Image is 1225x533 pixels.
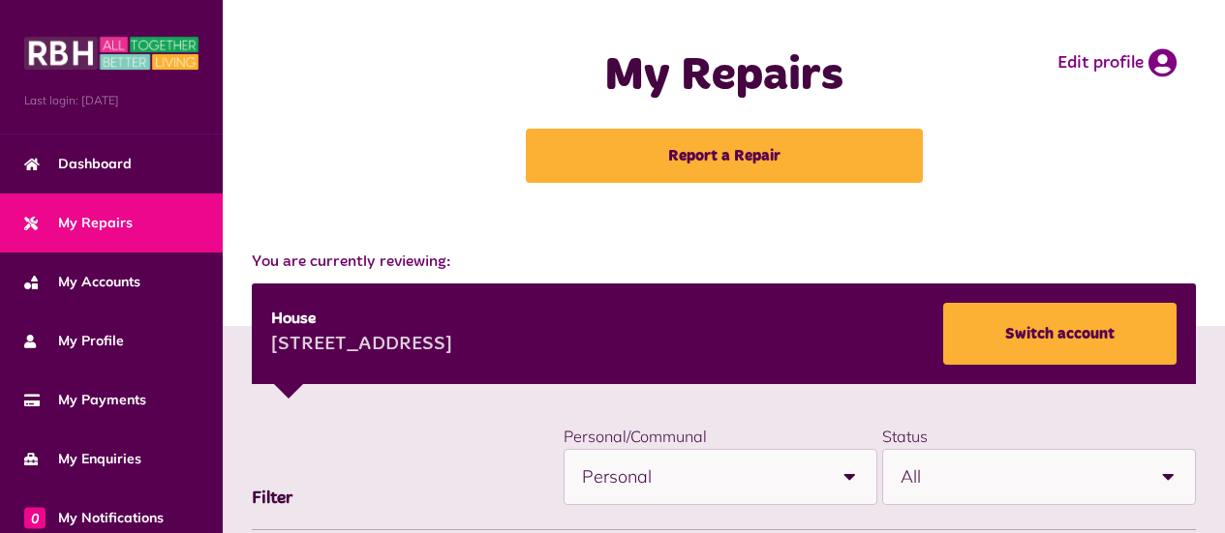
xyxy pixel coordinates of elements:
[24,34,199,73] img: MyRBH
[24,449,141,469] span: My Enquiries
[943,303,1177,365] a: Switch account
[24,92,199,109] span: Last login: [DATE]
[526,129,923,183] a: Report a Repair
[1057,48,1177,77] a: Edit profile
[24,508,164,528] span: My Notifications
[24,507,46,528] span: 0
[24,213,133,233] span: My Repairs
[24,390,146,410] span: My Payments
[493,48,956,104] h1: My Repairs
[271,308,452,331] div: House
[24,331,124,351] span: My Profile
[24,154,132,174] span: Dashboard
[24,272,140,292] span: My Accounts
[271,331,452,360] div: [STREET_ADDRESS]
[252,251,1196,274] span: You are currently reviewing:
